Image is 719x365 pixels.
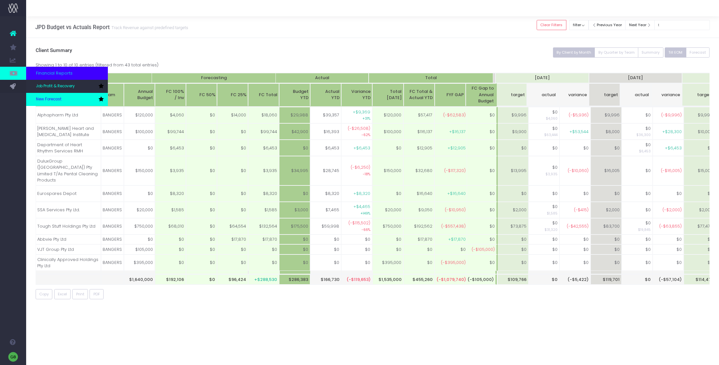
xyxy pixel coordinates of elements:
td: $100,000 [372,123,403,140]
td: $2,000 [497,202,528,218]
span: Excel [58,291,67,297]
td: $0 [622,140,653,156]
td: $8,320 [310,185,341,202]
th: $0 [186,274,217,285]
td: $0 [217,140,248,156]
th: $286,383 [279,274,310,285]
td: $0 [622,218,653,235]
td: $0 [403,244,434,254]
td: $0 [653,244,684,254]
th: $166,730 [310,274,341,285]
td: $0 [497,254,528,271]
span: +$6,453 [353,145,370,151]
td: $0 [497,140,528,156]
td: $18,060 [248,107,279,123]
td: $0 [186,185,217,202]
td: $0 [186,202,217,218]
td: $0 [684,235,715,245]
td: $0 [279,244,310,254]
th: [DATE] [589,73,682,83]
td: $0 [684,244,715,254]
td: $14,000 [217,107,248,123]
td: $0 [528,235,560,245]
td: $16,005 [591,156,622,185]
td: BANGERS [101,123,124,140]
td: $750,000 [372,218,403,235]
small: $36,300 [636,131,651,137]
td: $0 [124,140,155,156]
span: actual [542,92,556,98]
button: Till EOM [665,47,686,58]
span: +$8,320 [353,190,370,197]
td: $0 [186,107,217,123]
td: $0 [560,235,591,245]
td: $0 [155,254,186,271]
td: $6,453 [310,140,341,156]
td: BANGERS [101,254,124,271]
td: $28,745 [310,156,341,185]
span: Financial Reports [36,70,73,77]
td: $0 [528,107,560,123]
td: $150,000 [124,156,155,185]
th: Oct 25 actualactual: activate to sort column ascending [527,83,558,107]
td: $0 [372,235,403,245]
span: target [511,92,525,98]
th: FC Total: activate to sort column ascending [248,83,279,107]
td: $9,996 [497,107,528,123]
span: (-$62,583) [443,112,466,118]
td: $1,585 [155,202,186,218]
td: $132,564 [248,218,279,235]
th: $109,766 [497,274,528,285]
span: (-$63,855) [659,223,682,230]
td: $0 [217,123,248,140]
td: $0 [622,235,653,245]
td: $0 [279,140,310,156]
span: (-$16,005) [661,167,682,174]
td: VJT Group Pty Ltd [36,244,101,254]
small: $1,585 [547,210,558,216]
span: Print [76,291,84,297]
td: $0 [186,244,217,254]
th: FC Gap toAnnual Budget: activate to sort column ascending [465,83,496,107]
td: $0 [155,235,186,245]
button: By Client by Month [553,47,595,58]
span: +$16,640 [447,190,466,197]
td: $0 [248,254,279,271]
td: $0 [591,235,622,245]
span: +$28,300 [662,129,682,135]
span: target [604,92,618,98]
td: $0 [591,185,622,202]
td: $3,935 [155,156,186,185]
td: $0 [528,156,560,185]
td: BANGERS [101,235,124,245]
button: Next Year [625,20,655,30]
small: +149% [360,210,370,216]
th: (-$57,104) [653,274,684,285]
td: $0 [403,254,434,271]
td: $0 [248,244,279,254]
td: $0 [186,254,217,271]
td: BANGERS [101,218,124,235]
button: By Quarter by Team [594,47,638,58]
td: Department of Heart Rhythm Services RMH [36,140,101,156]
th: [DATE] [495,73,589,83]
td: $0 [466,156,497,185]
th: FYF GAP: activate to sort column ascending [434,83,465,107]
span: target [697,92,711,98]
td: $0 [622,156,653,185]
td: $0 [341,244,372,254]
td: $2,000 [684,202,715,218]
span: (-$10,060) [568,167,589,174]
th: Actual [276,73,369,83]
td: $750,000 [124,218,155,235]
td: $100,000 [124,123,155,140]
td: $0 [186,156,217,185]
td: $0 [217,244,248,254]
th: Oct 25 variancevariance: activate to sort column ascending [558,83,589,107]
th: $192,106 [155,274,186,285]
td: $8,320 [155,185,186,202]
td: $0 [217,254,248,271]
td: $0 [217,202,248,218]
td: $29,988 [279,107,310,123]
td: $0 [186,123,217,140]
